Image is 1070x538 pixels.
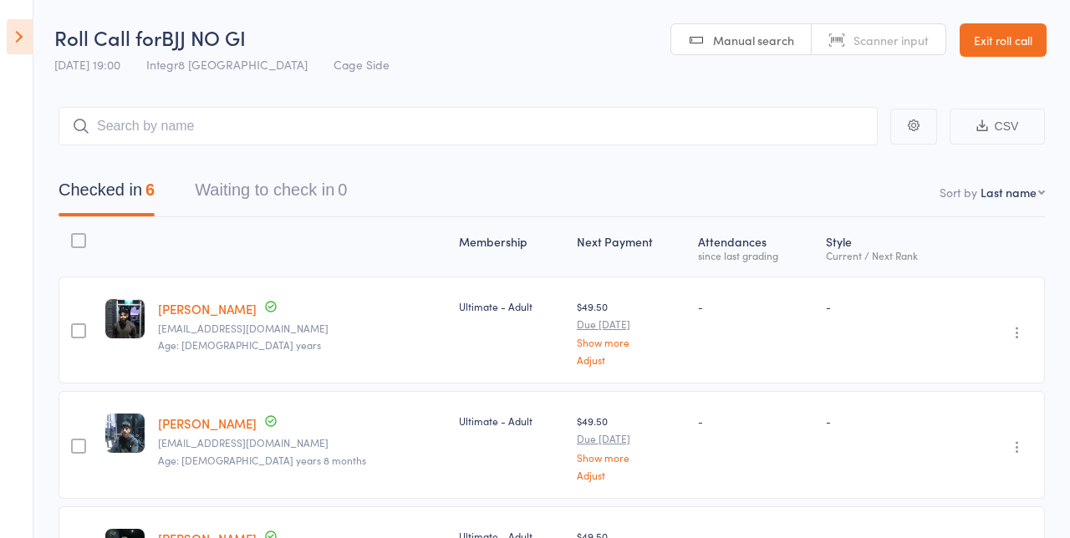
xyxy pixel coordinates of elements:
span: Cage Side [334,56,390,73]
span: Age: [DEMOGRAPHIC_DATA] years 8 months [158,453,366,467]
input: Search by name [59,107,878,145]
button: Checked in6 [59,172,155,216]
img: image1756712530.png [105,414,145,453]
small: Due [DATE] [577,318,685,330]
div: 6 [145,180,155,199]
div: $49.50 [577,299,685,365]
span: Manual search [713,32,794,48]
small: Mr.sajidchaudhery@gmail.com [158,322,446,334]
div: Last name [981,184,1037,200]
div: Atten­dances [691,225,818,269]
div: Ultimate - Adult [459,299,563,313]
div: Membership [452,225,570,269]
div: Style [819,225,962,269]
button: CSV [950,109,1045,145]
div: $49.50 [577,414,685,480]
div: since last grading [698,250,812,261]
span: BJJ NO GI [161,23,246,51]
div: - [698,414,812,428]
a: Show more [577,337,685,348]
span: Roll Call for [54,23,161,51]
div: Current / Next Rank [826,250,955,261]
span: Age: [DEMOGRAPHIC_DATA] years [158,338,321,352]
span: Scanner input [853,32,929,48]
a: Adjust [577,469,685,480]
img: image1755590513.png [105,299,145,338]
div: Next Payment [570,225,691,269]
span: Integr8 [GEOGRAPHIC_DATA] [146,56,308,73]
button: Waiting to check in0 [195,172,347,216]
a: Adjust [577,354,685,365]
label: Sort by [940,184,977,200]
a: Exit roll call [960,23,1047,57]
a: Show more [577,452,685,463]
span: [DATE] 19:00 [54,56,120,73]
div: - [826,414,955,428]
div: Ultimate - Adult [459,414,563,428]
a: [PERSON_NAME] [158,300,257,317]
div: 0 [338,180,347,199]
div: - [826,299,955,313]
a: [PERSON_NAME] [158,414,257,432]
small: Christoforoaalec@gmail.com [158,437,446,449]
div: - [698,299,812,313]
small: Due [DATE] [577,433,685,444]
